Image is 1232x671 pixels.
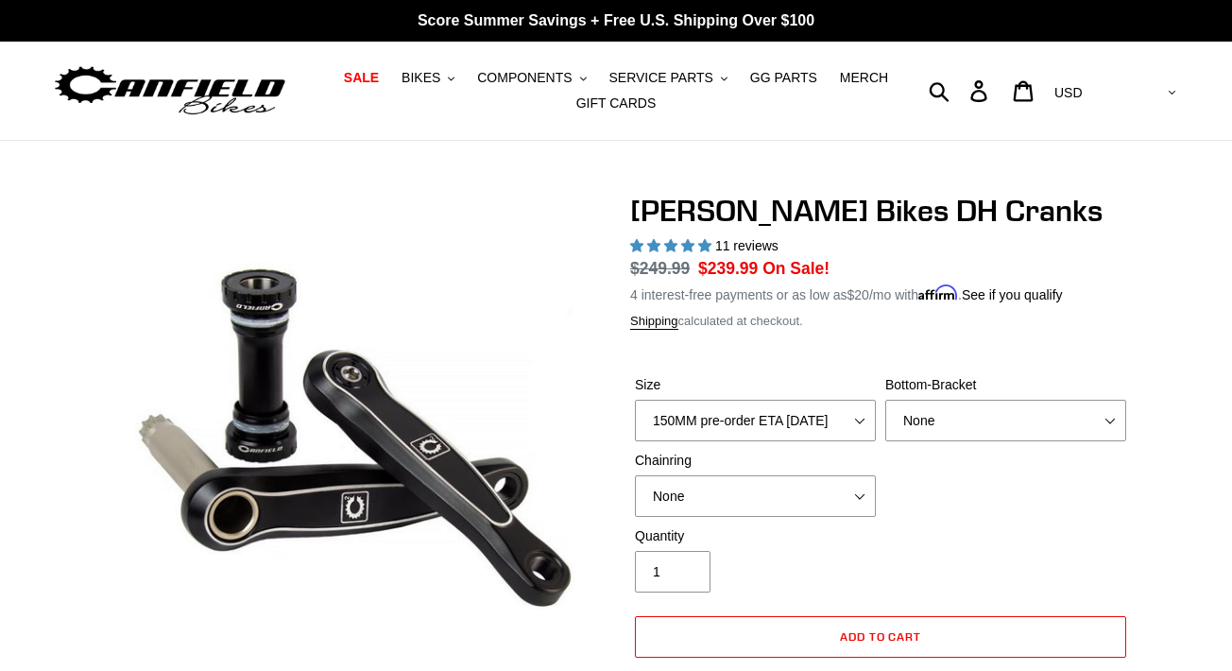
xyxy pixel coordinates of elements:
span: $20 [847,287,869,302]
img: Canfield Bikes [52,61,288,121]
a: MERCH [830,65,898,91]
span: 11 reviews [715,238,779,253]
span: On Sale! [762,256,830,281]
a: Shipping [630,314,678,330]
p: 4 interest-free payments or as low as /mo with . [630,281,1063,305]
label: Size [635,375,876,395]
span: SERVICE PARTS [608,70,712,86]
span: Add to cart [840,629,922,644]
a: GIFT CARDS [567,91,666,116]
span: BIKES [402,70,440,86]
a: See if you qualify - Learn more about Affirm Financing (opens in modal) [962,287,1063,302]
button: Add to cart [635,616,1126,658]
button: BIKES [392,65,464,91]
label: Chainring [635,451,876,471]
div: calculated at checkout. [630,312,1131,331]
span: 4.91 stars [630,238,715,253]
span: $239.99 [698,259,758,278]
span: SALE [344,70,379,86]
span: Affirm [918,284,958,301]
span: GG PARTS [750,70,817,86]
a: GG PARTS [741,65,827,91]
a: SALE [334,65,388,91]
h1: [PERSON_NAME] Bikes DH Cranks [630,193,1131,229]
label: Quantity [635,526,876,546]
span: MERCH [840,70,888,86]
button: COMPONENTS [468,65,595,91]
span: GIFT CARDS [576,95,657,112]
span: COMPONENTS [477,70,572,86]
button: SERVICE PARTS [599,65,736,91]
label: Bottom-Bracket [885,375,1126,395]
s: $249.99 [630,259,690,278]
